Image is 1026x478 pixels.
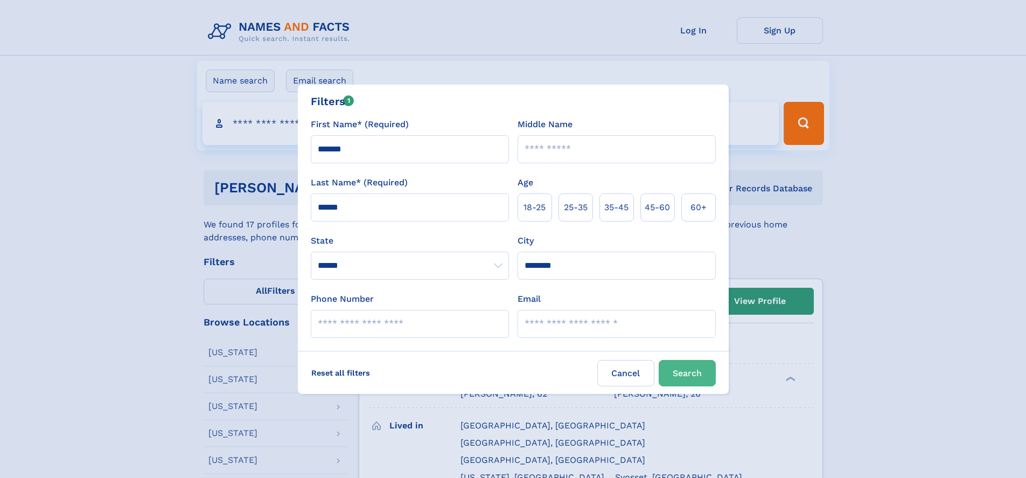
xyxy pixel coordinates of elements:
[524,201,546,214] span: 18‑25
[597,360,654,386] label: Cancel
[311,93,354,109] div: Filters
[518,234,534,247] label: City
[564,201,588,214] span: 25‑35
[311,293,374,306] label: Phone Number
[518,293,541,306] label: Email
[604,201,629,214] span: 35‑45
[311,118,409,131] label: First Name* (Required)
[311,176,408,189] label: Last Name* (Required)
[518,118,573,131] label: Middle Name
[304,360,377,386] label: Reset all filters
[659,360,716,386] button: Search
[311,234,509,247] label: State
[690,201,707,214] span: 60+
[645,201,670,214] span: 45‑60
[518,176,533,189] label: Age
